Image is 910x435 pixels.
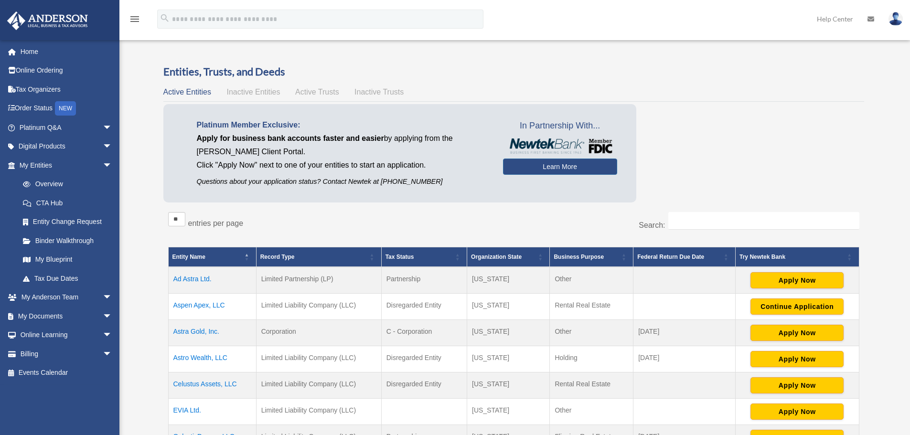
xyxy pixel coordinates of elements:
[381,247,467,267] th: Tax Status: Activate to sort
[172,254,205,260] span: Entity Name
[197,132,489,159] p: by applying from the [PERSON_NAME] Client Portal.
[503,159,617,175] a: Learn More
[736,247,859,267] th: Try Newtek Bank : Activate to sort
[13,250,122,269] a: My Blueprint
[550,399,633,425] td: Other
[550,267,633,294] td: Other
[550,346,633,372] td: Holding
[13,269,122,288] a: Tax Due Dates
[633,247,736,267] th: Federal Return Due Date: Activate to sort
[295,88,339,96] span: Active Trusts
[750,351,844,367] button: Apply Now
[168,372,256,399] td: Celustus Assets, LLC
[381,346,467,372] td: Disregarded Entity
[7,288,127,307] a: My Anderson Teamarrow_drop_down
[7,156,122,175] a: My Entitiesarrow_drop_down
[7,61,127,80] a: Online Ordering
[13,193,122,212] a: CTA Hub
[7,118,127,137] a: Platinum Q&Aarrow_drop_down
[385,254,414,260] span: Tax Status
[103,118,122,138] span: arrow_drop_down
[889,12,903,26] img: User Pic
[633,320,736,346] td: [DATE]
[163,64,864,79] h3: Entities, Trusts, and Deeds
[550,294,633,320] td: Rental Real Estate
[7,99,127,118] a: Order StatusNEW
[750,403,844,420] button: Apply Now
[739,251,844,263] div: Try Newtek Bank
[256,372,381,399] td: Limited Liability Company (LLC)
[637,254,704,260] span: Federal Return Due Date
[197,134,384,142] span: Apply for business bank accounts faster and easier
[103,137,122,157] span: arrow_drop_down
[503,118,617,134] span: In Partnership With...
[7,363,127,382] a: Events Calendar
[103,344,122,364] span: arrow_drop_down
[467,346,550,372] td: [US_STATE]
[168,267,256,294] td: Ad Astra Ltd.
[197,159,489,172] p: Click "Apply Now" next to one of your entities to start an application.
[467,267,550,294] td: [US_STATE]
[168,294,256,320] td: Aspen Apex, LLC
[103,156,122,175] span: arrow_drop_down
[550,372,633,399] td: Rental Real Estate
[168,247,256,267] th: Entity Name: Activate to invert sorting
[197,118,489,132] p: Platinum Member Exclusive:
[354,88,404,96] span: Inactive Trusts
[256,294,381,320] td: Limited Liability Company (LLC)
[13,175,117,194] a: Overview
[467,399,550,425] td: [US_STATE]
[256,247,381,267] th: Record Type: Activate to sort
[160,13,170,23] i: search
[168,399,256,425] td: EVIA Ltd.
[4,11,91,30] img: Anderson Advisors Platinum Portal
[7,137,127,156] a: Digital Productsarrow_drop_down
[550,320,633,346] td: Other
[381,267,467,294] td: Partnership
[467,320,550,346] td: [US_STATE]
[197,176,489,188] p: Questions about your application status? Contact Newtek at [PHONE_NUMBER]
[381,294,467,320] td: Disregarded Entity
[554,254,604,260] span: Business Purpose
[381,372,467,399] td: Disregarded Entity
[750,325,844,341] button: Apply Now
[7,42,127,61] a: Home
[129,13,140,25] i: menu
[256,267,381,294] td: Limited Partnership (LP)
[471,254,522,260] span: Organization State
[256,346,381,372] td: Limited Liability Company (LLC)
[7,344,127,363] a: Billingarrow_drop_down
[633,346,736,372] td: [DATE]
[508,138,612,154] img: NewtekBankLogoSM.png
[103,307,122,326] span: arrow_drop_down
[103,326,122,345] span: arrow_drop_down
[256,399,381,425] td: Limited Liability Company (LLC)
[467,247,550,267] th: Organization State: Activate to sort
[163,88,211,96] span: Active Entities
[55,101,76,116] div: NEW
[7,80,127,99] a: Tax Organizers
[7,326,127,345] a: Online Learningarrow_drop_down
[750,377,844,393] button: Apply Now
[13,231,122,250] a: Binder Walkthrough
[7,307,127,326] a: My Documentsarrow_drop_down
[256,320,381,346] td: Corporation
[129,17,140,25] a: menu
[639,221,665,229] label: Search:
[168,320,256,346] td: Astra Gold, Inc.
[381,320,467,346] td: C - Corporation
[226,88,280,96] span: Inactive Entities
[103,288,122,308] span: arrow_drop_down
[750,298,844,315] button: Continue Application
[188,219,244,227] label: entries per page
[168,346,256,372] td: Astro Wealth, LLC
[13,212,122,232] a: Entity Change Request
[550,247,633,267] th: Business Purpose: Activate to sort
[260,254,295,260] span: Record Type
[467,294,550,320] td: [US_STATE]
[467,372,550,399] td: [US_STATE]
[750,272,844,288] button: Apply Now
